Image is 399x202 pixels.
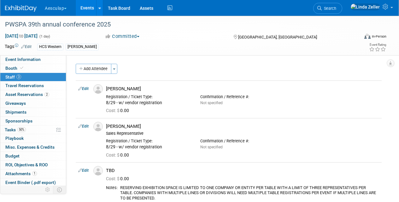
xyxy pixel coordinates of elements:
[313,3,342,14] a: Search
[21,45,32,49] a: Edit
[0,178,66,187] a: Event Binder (.pdf export)
[331,33,386,42] div: Event Format
[106,108,120,113] span: Cost: $
[372,34,386,39] div: In-Person
[106,131,379,136] div: Sales Representative
[5,110,26,115] span: Shipments
[78,168,89,173] a: Edit
[106,152,120,157] span: Cost: $
[37,44,63,50] div: HCS Western
[18,33,24,39] span: to
[5,162,48,167] span: ROI, Objectives & ROO
[93,166,103,175] img: Associate-Profile-5.png
[5,118,32,123] span: Sponsorships
[0,64,66,73] a: Booth
[93,84,103,94] img: Associate-Profile-5.png
[17,127,26,132] span: 50%
[120,185,379,201] div: RESERVING EXHIBITION SPACE IS LIMITED TO ONE COMPANY OR ENTITY PER TABLE WITH A LIMIT OF THREE RE...
[5,127,26,132] span: Tasks
[5,33,38,39] span: [DATE] [DATE]
[0,161,66,169] a: ROI, Objectives & ROO
[78,86,89,91] a: Edit
[0,126,66,134] a: Tasks50%
[200,145,223,149] span: Not specified
[0,117,66,125] a: Sponsorships
[350,3,380,10] img: Linda Zeller
[106,94,191,99] div: Registration / Ticket Type:
[42,186,53,194] td: Personalize Event Tab Strip
[5,101,26,106] span: Giveaways
[106,144,191,150] div: 8/29 - w/ vendor registration
[0,99,66,108] a: Giveaways
[106,168,379,174] div: TBD
[364,34,371,39] img: Format-Inperson.png
[200,101,223,105] span: Not specified
[44,92,49,97] span: 2
[106,139,191,144] div: Registration / Ticket Type:
[0,55,66,64] a: Event Information
[16,74,21,79] span: 3
[0,134,66,143] a: Playbook
[106,176,120,181] span: Cost: $
[369,43,386,46] div: Event Rating
[5,66,25,71] span: Booth
[78,124,89,128] a: Edit
[0,143,66,151] a: Misc. Expenses & Credits
[76,64,111,74] button: Add Attendee
[103,33,142,40] button: Committed
[0,152,66,160] a: Budget
[39,34,50,39] span: (1 day)
[20,66,23,70] i: Booth reservation complete
[322,6,336,11] span: Search
[32,171,37,176] span: 1
[106,176,132,181] span: 0.00
[106,108,132,113] span: 0.00
[5,171,37,176] span: Attachments
[5,74,21,80] span: Staff
[0,169,66,178] a: Attachments1
[5,153,20,158] span: Budget
[66,44,99,50] div: [PERSON_NAME]
[5,83,44,88] span: Travel Reservations
[0,108,66,116] a: Shipments
[200,139,285,144] div: Confirmation / Reference #:
[106,152,132,157] span: 0.00
[106,100,191,106] div: 8/29 - w/ vendor registration
[5,43,32,50] td: Tags
[5,92,49,97] span: Asset Reservations
[106,123,379,129] div: [PERSON_NAME]
[0,90,66,99] a: Asset Reservations2
[200,94,285,99] div: Confirmation / Reference #:
[5,5,37,12] img: ExhibitDay
[5,136,24,141] span: Playbook
[5,145,55,150] span: Misc. Expenses & Credits
[0,73,66,81] a: Staff3
[5,57,41,62] span: Event Information
[3,19,354,30] div: PWSPA 39th annual conference 2025
[0,81,66,90] a: Travel Reservations
[106,185,118,190] div: Notes:
[53,186,66,194] td: Toggle Event Tabs
[93,122,103,131] img: Associate-Profile-5.png
[238,35,317,39] span: [GEOGRAPHIC_DATA], [GEOGRAPHIC_DATA]
[106,86,379,92] div: [PERSON_NAME]
[5,180,56,185] span: Event Binder (.pdf export)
